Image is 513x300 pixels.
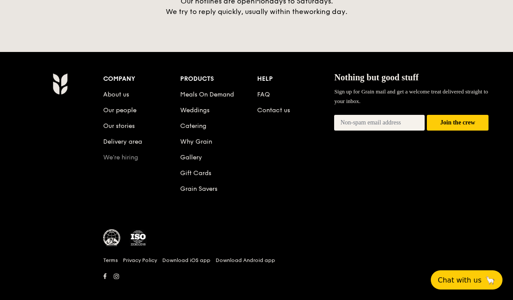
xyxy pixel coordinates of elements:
[257,107,290,114] a: Contact us
[180,154,202,161] a: Gallery
[257,91,270,98] a: FAQ
[180,169,211,177] a: Gift Cards
[103,229,121,247] img: MUIS Halal Certified
[334,88,488,104] span: Sign up for Grain mail and get a welcome treat delivered straight to your inbox.
[427,115,489,131] button: Join the crew
[180,73,257,85] div: Products
[103,122,135,130] a: Our stories
[438,276,482,284] span: Chat with us
[129,229,147,247] img: ISO Certified
[180,185,217,193] a: Grain Savers
[103,91,129,98] a: About us
[257,73,334,85] div: Help
[180,91,234,98] a: Meals On Demand
[334,72,419,82] span: Nothing but good stuff
[103,257,118,264] a: Terms
[304,7,347,16] span: working day.
[180,122,206,130] a: Catering
[162,257,210,264] a: Download iOS app
[431,270,503,290] button: Chat with us🦙
[216,257,275,264] a: Download Android app
[123,257,157,264] a: Privacy Policy
[103,138,142,145] a: Delivery area
[103,73,180,85] div: Company
[21,283,492,290] h6: Revision
[103,107,136,114] a: Our people
[52,73,68,95] img: AYc88T3wAAAABJRU5ErkJggg==
[180,107,209,114] a: Weddings
[485,275,496,285] span: 🦙
[180,138,212,145] a: Why Grain
[334,115,425,131] input: Non-spam email address
[103,154,138,161] a: We’re hiring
